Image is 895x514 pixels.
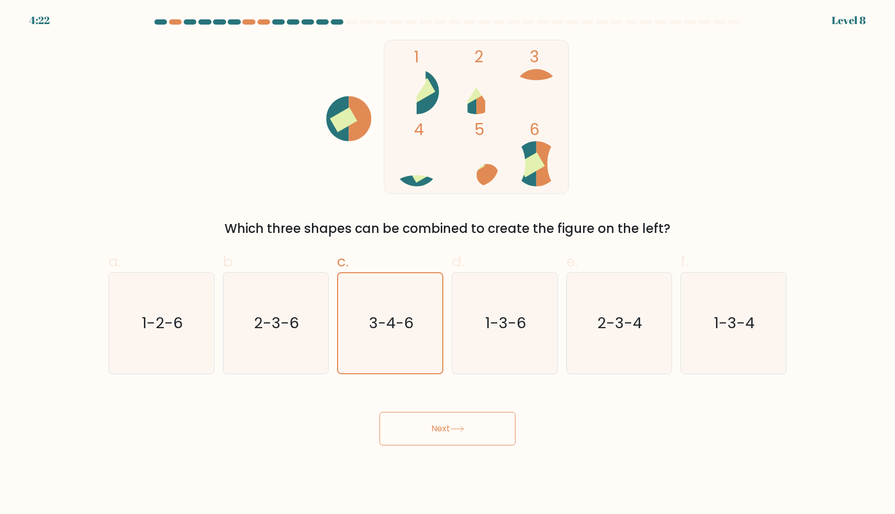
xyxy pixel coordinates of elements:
span: c. [337,251,349,272]
tspan: 4 [414,118,424,141]
span: a. [108,251,121,272]
span: b. [223,251,236,272]
span: e. [566,251,578,272]
text: 2-3-6 [254,312,299,333]
text: 1-2-6 [142,312,183,333]
button: Next [379,412,516,445]
div: Level 8 [832,13,866,28]
div: Which three shapes can be combined to create the figure on the left? [115,219,780,238]
text: 1-3-4 [714,312,755,333]
tspan: 1 [414,46,419,68]
tspan: 5 [474,118,485,141]
text: 1-3-6 [485,312,526,333]
span: f. [680,251,688,272]
div: 4:22 [29,13,50,28]
span: d. [452,251,464,272]
text: 2-3-4 [598,312,643,333]
tspan: 2 [474,46,483,68]
tspan: 6 [530,118,540,141]
text: 3-4-6 [369,312,413,333]
tspan: 3 [530,46,539,68]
